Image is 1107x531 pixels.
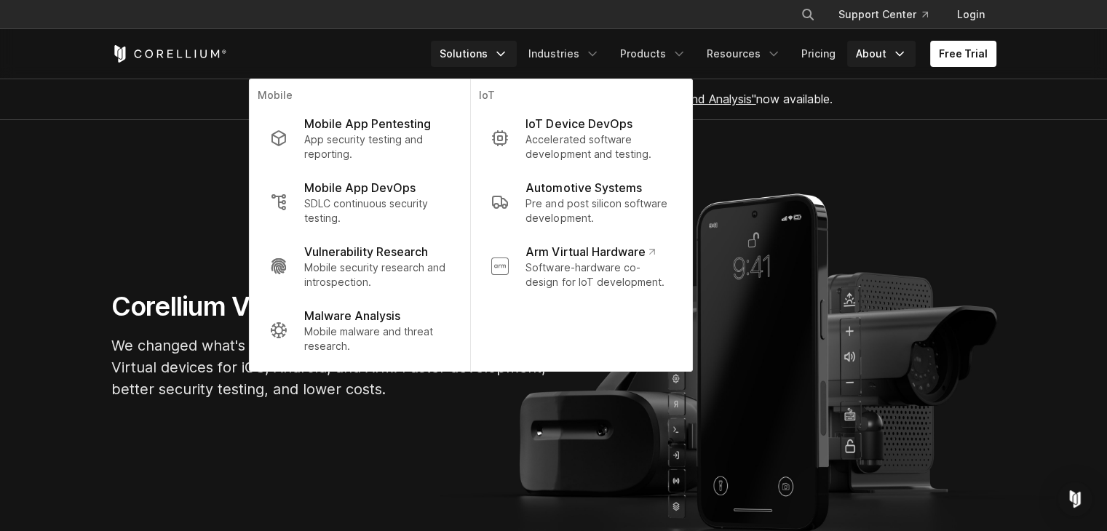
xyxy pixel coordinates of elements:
[795,1,821,28] button: Search
[431,41,996,67] div: Navigation Menu
[258,234,461,298] a: Vulnerability Research Mobile security research and introspection.
[525,243,654,260] p: Arm Virtual Hardware
[304,260,449,290] p: Mobile security research and introspection.
[525,179,641,196] p: Automotive Systems
[304,243,428,260] p: Vulnerability Research
[479,88,683,106] p: IoT
[525,132,671,161] p: Accelerated software development and testing.
[304,307,400,324] p: Malware Analysis
[258,88,461,106] p: Mobile
[304,179,416,196] p: Mobile App DevOps
[793,41,844,67] a: Pricing
[783,1,996,28] div: Navigation Menu
[827,1,940,28] a: Support Center
[258,106,461,170] a: Mobile App Pentesting App security testing and reporting.
[525,115,632,132] p: IoT Device DevOps
[611,41,695,67] a: Products
[431,41,517,67] a: Solutions
[525,260,671,290] p: Software-hardware co-design for IoT development.
[930,41,996,67] a: Free Trial
[479,170,683,234] a: Automotive Systems Pre and post silicon software development.
[945,1,996,28] a: Login
[304,115,431,132] p: Mobile App Pentesting
[479,234,683,298] a: Arm Virtual Hardware Software-hardware co-design for IoT development.
[111,335,548,400] p: We changed what's possible, so you can build what's next. Virtual devices for iOS, Android, and A...
[847,41,916,67] a: About
[111,45,227,63] a: Corellium Home
[258,170,461,234] a: Mobile App DevOps SDLC continuous security testing.
[304,132,449,161] p: App security testing and reporting.
[525,196,671,225] p: Pre and post silicon software development.
[304,196,449,225] p: SDLC continuous security testing.
[520,41,608,67] a: Industries
[1058,482,1092,516] div: Open Intercom Messenger
[304,324,449,354] p: Mobile malware and threat research.
[258,298,461,362] a: Malware Analysis Mobile malware and threat research.
[479,106,683,170] a: IoT Device DevOps Accelerated software development and testing.
[698,41,790,67] a: Resources
[111,290,548,323] h1: Corellium Virtual Hardware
